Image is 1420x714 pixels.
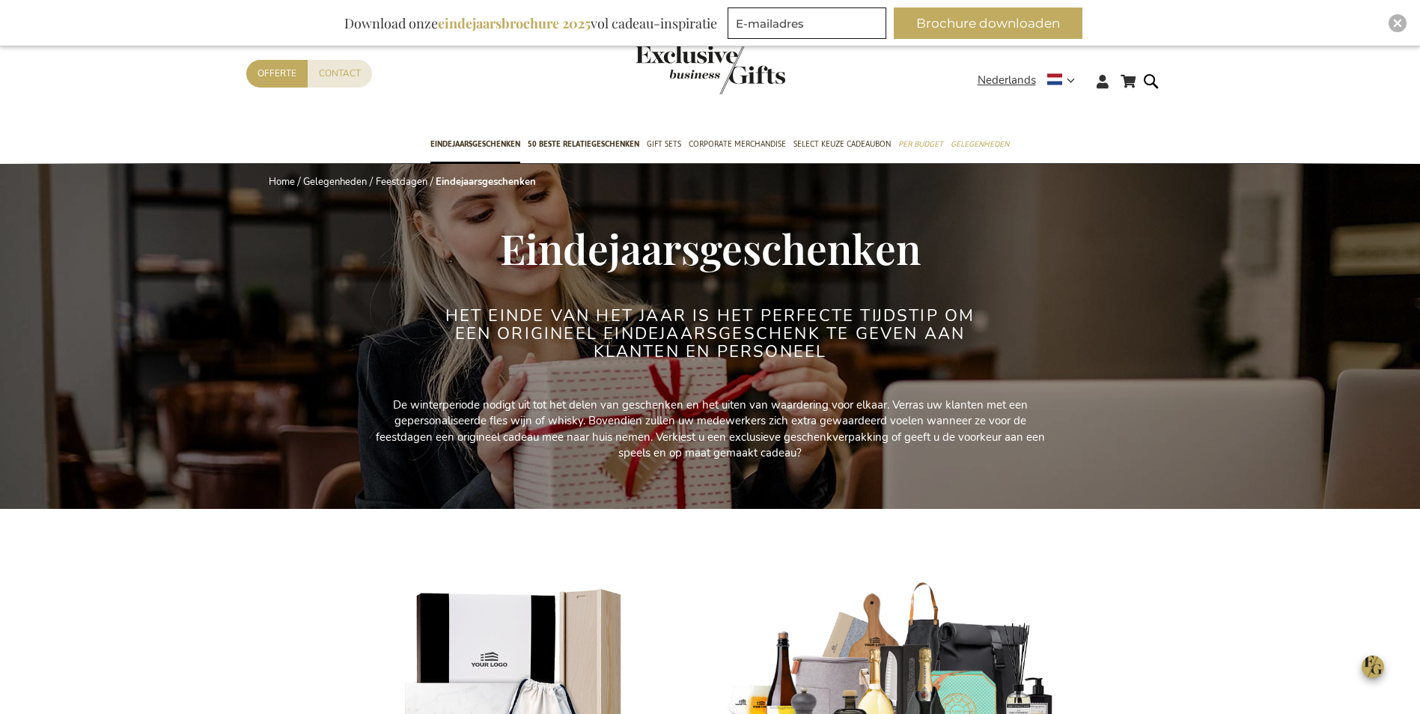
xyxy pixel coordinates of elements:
img: Close [1393,19,1402,28]
a: Gelegenheden [303,175,367,189]
a: Feestdagen [376,175,427,189]
span: Eindejaarsgeschenken [430,136,520,152]
h2: Het einde van het jaar is het perfecte tijdstip om een origineel eindejaarsgeschenk te geven aan ... [430,307,991,361]
p: De winterperiode nodigt uit tot het delen van geschenken en het uiten van waardering voor elkaar.... [374,397,1047,462]
span: Corporate Merchandise [689,136,786,152]
span: Eindejaarsgeschenken [500,220,921,275]
a: Home [269,175,295,189]
span: Gelegenheden [951,136,1009,152]
a: store logo [636,45,710,94]
span: 50 beste relatiegeschenken [528,136,639,152]
strong: Eindejaarsgeschenken [436,175,536,189]
span: Per Budget [898,136,943,152]
img: Exclusive Business gifts logo [636,45,785,94]
button: Brochure downloaden [894,7,1082,39]
div: Close [1389,14,1407,32]
span: Nederlands [978,72,1036,89]
span: Gift Sets [647,136,681,152]
div: Download onze vol cadeau-inspiratie [338,7,724,39]
div: Nederlands [978,72,1085,89]
input: E-mailadres [728,7,886,39]
b: eindejaarsbrochure 2025 [438,14,591,32]
a: Contact [308,60,372,88]
form: marketing offers and promotions [728,7,891,43]
a: Offerte [246,60,308,88]
span: Select Keuze Cadeaubon [793,136,891,152]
